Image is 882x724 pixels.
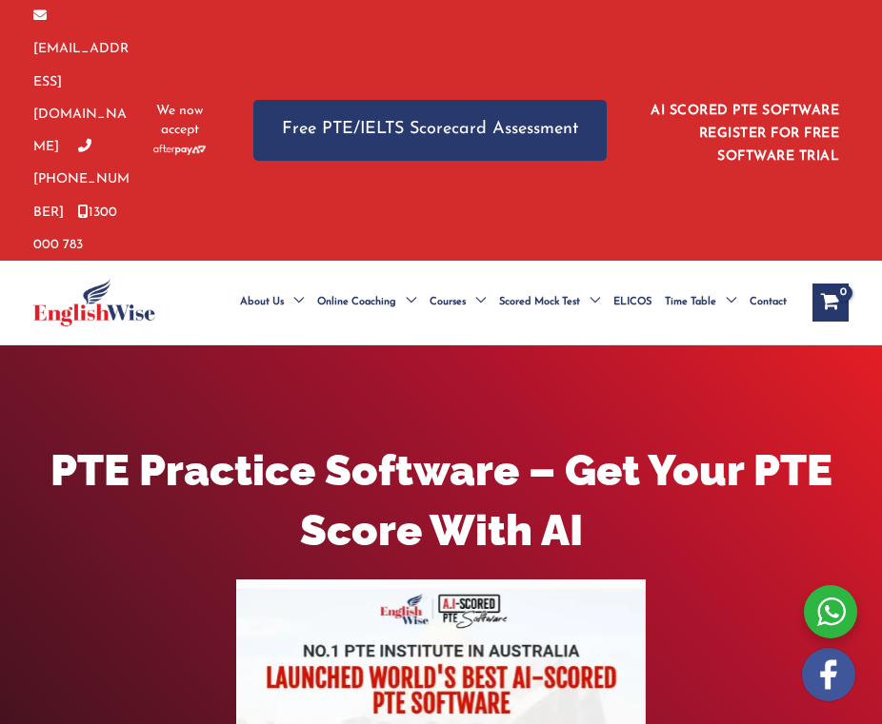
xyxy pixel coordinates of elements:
nav: Site Navigation: Main Menu [220,269,793,336]
a: [EMAIL_ADDRESS][DOMAIN_NAME] [33,10,129,154]
span: Scored Mock Test [499,269,580,336]
span: Menu Toggle [716,269,736,336]
a: CoursesMenu Toggle [423,269,492,336]
a: Scored Mock TestMenu Toggle [492,269,607,336]
span: Menu Toggle [396,269,416,336]
span: Menu Toggle [284,269,304,336]
span: We now accept [153,102,206,140]
span: ELICOS [613,269,651,336]
a: 1300 000 783 [33,205,117,252]
a: View Shopping Cart, empty [812,284,849,322]
a: Time TableMenu Toggle [658,269,743,336]
aside: Header Widget 1 [645,88,849,173]
a: ELICOS [607,269,658,336]
img: cropped-ew-logo [33,279,155,326]
a: Free PTE/IELTS Scorecard Assessment [253,100,607,160]
span: Menu Toggle [580,269,600,336]
a: AI SCORED PTE SOFTWARE REGISTER FOR FREE SOFTWARE TRIAL [651,104,839,164]
span: About Us [240,269,284,336]
span: Online Coaching [317,269,396,336]
span: Menu Toggle [466,269,486,336]
span: Contact [750,269,787,336]
a: Online CoachingMenu Toggle [311,269,423,336]
a: [PHONE_NUMBER] [33,140,130,220]
h1: PTE Practice Software – Get Your PTE Score With AI [22,440,860,560]
span: Time Table [665,269,716,336]
img: white-facebook.png [802,648,855,701]
a: Contact [743,269,793,336]
a: About UsMenu Toggle [233,269,311,336]
span: Courses [430,269,466,336]
img: Afterpay-Logo [153,145,206,155]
